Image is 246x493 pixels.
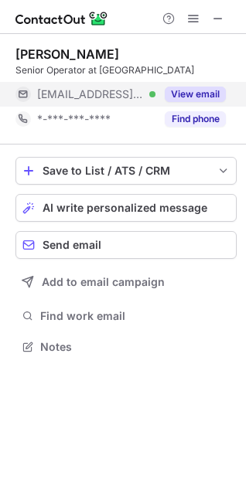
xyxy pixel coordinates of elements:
button: Find work email [15,305,237,327]
span: Send email [43,239,101,251]
button: save-profile-one-click [15,157,237,185]
button: AI write personalized message [15,194,237,222]
span: Notes [40,340,231,354]
span: Find work email [40,309,231,323]
div: [PERSON_NAME] [15,46,119,62]
button: Notes [15,336,237,358]
span: Add to email campaign [42,276,165,288]
span: AI write personalized message [43,202,207,214]
div: Senior Operator at [GEOGRAPHIC_DATA] [15,63,237,77]
button: Add to email campaign [15,268,237,296]
img: ContactOut v5.3.10 [15,9,108,28]
button: Send email [15,231,237,259]
button: Reveal Button [165,111,226,127]
div: Save to List / ATS / CRM [43,165,210,177]
button: Reveal Button [165,87,226,102]
span: [EMAIL_ADDRESS][DOMAIN_NAME] [37,87,144,101]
